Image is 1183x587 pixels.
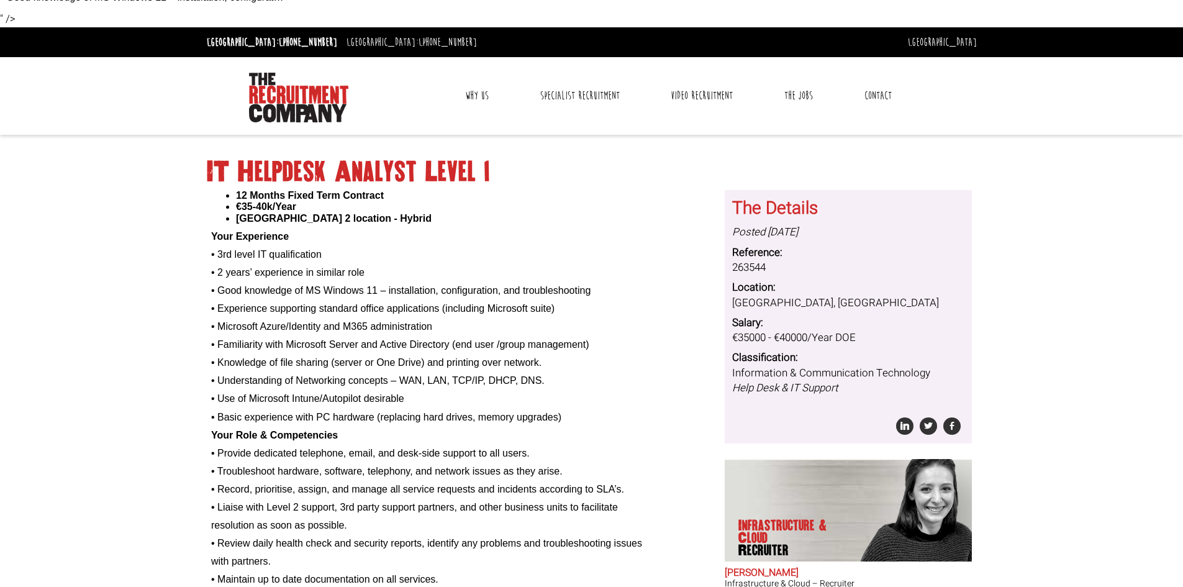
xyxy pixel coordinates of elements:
[661,80,742,111] a: Video Recruitment
[211,538,715,549] p: • Review daily health check and security reports, identify any problems and troubleshooting issues
[853,459,972,562] img: Sara O'Toole does Infrastructure & Cloud Recruiter
[343,32,480,52] li: [GEOGRAPHIC_DATA]:
[211,231,289,242] strong: Your Experience
[732,224,798,240] i: Posted [DATE]
[211,412,715,423] p: • Basic experience with PC hardware (replacing hard drives, memory upgrades)
[236,213,432,224] strong: [GEOGRAPHIC_DATA] 2 location - Hybrid
[211,466,715,477] p: • Troubleshoot hardware, software, telephony, and network issues as they arise.
[211,249,715,260] p: • 3rd level IT qualification
[236,190,384,201] strong: 12 Months Fixed Term Contract
[211,484,715,495] p: • Record, prioritise, assign, and manage all service requests and incidents according to SLA’s.
[732,350,964,365] dt: Classification:
[204,32,340,52] li: [GEOGRAPHIC_DATA]:
[908,35,977,49] a: [GEOGRAPHIC_DATA]
[211,267,715,278] p: • 2 years’ experience in similar role
[732,199,964,219] h3: The Details
[775,80,822,111] a: The Jobs
[419,35,477,49] a: [PHONE_NUMBER]
[211,285,715,296] p: • Good knowledge of MS Windows 11 – installation, configuration, and troubleshooting
[211,574,715,585] p: • Maintain up to date documentation on all services.
[732,330,964,345] dd: €35000 - €40000/Year DOE
[211,303,715,314] p: • Experience supporting standard office applications (including Microsoft suite)
[207,161,977,183] h1: IT Helpdesk Analyst Level 1
[732,380,838,396] i: Help Desk & IT Support
[211,520,715,531] p: resolution as soon as possible.
[732,316,964,330] dt: Salary:
[732,260,964,275] dd: 263544
[236,201,296,212] strong: €35-40k/Year
[211,357,715,368] p: • Knowledge of file sharing (server or One Drive) and printing over network.
[211,393,715,404] p: • Use of Microsoft Intune/Autopilot desirable
[211,321,715,332] p: • Microsoft Azure/Identity and M365 administration
[738,544,834,557] span: Recruiter
[732,366,964,396] dd: Information & Communication Technology
[211,556,715,567] p: with partners.
[732,245,964,260] dt: Reference:
[456,80,498,111] a: Why Us
[732,280,964,295] dt: Location:
[855,80,901,111] a: Contact
[531,80,629,111] a: Specialist Recruitment
[725,568,972,579] h2: [PERSON_NAME]
[279,35,337,49] a: [PHONE_NUMBER]
[211,430,338,440] strong: Your Role & Competencies
[211,502,715,513] p: • Liaise with Level 2 support, 3rd party support partners, and other business units to facilitate
[211,375,715,386] p: • Understanding of Networking concepts – WAN, LAN, TCP/IP, DHCP, DNS.
[249,73,348,122] img: The Recruitment Company
[738,519,834,557] p: Infrastructure & Cloud
[732,296,964,311] dd: [GEOGRAPHIC_DATA], [GEOGRAPHIC_DATA]
[211,448,715,459] p: • Provide dedicated telephone, email, and desk-side support to all users.
[211,339,715,350] p: • Familiarity with Microsoft Server and Active Directory (end user /group management)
